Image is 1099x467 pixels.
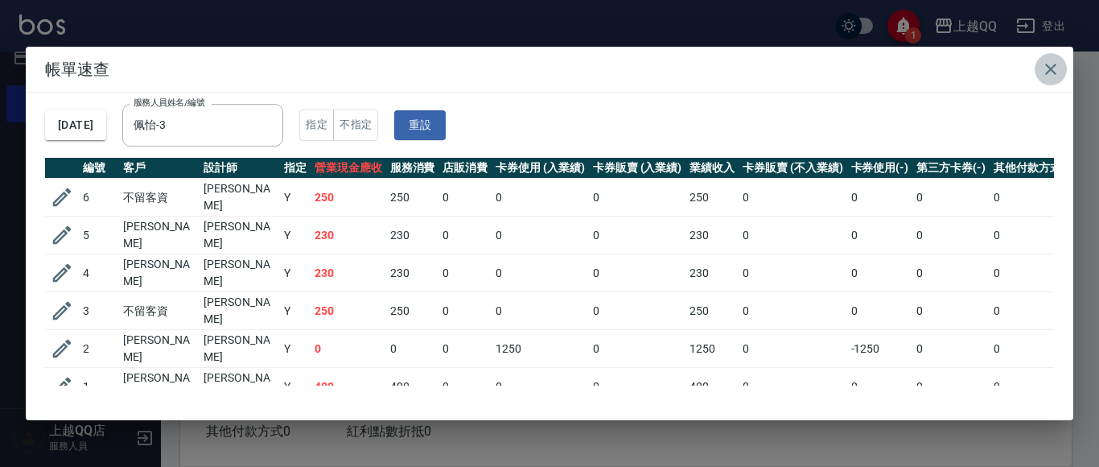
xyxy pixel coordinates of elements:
td: 0 [990,179,1078,217]
td: 0 [739,254,846,292]
td: 0 [847,179,913,217]
td: 0 [847,292,913,330]
td: 0 [438,179,492,217]
td: 1 [79,368,119,406]
td: 0 [912,217,990,254]
td: 0 [589,330,686,368]
td: 0 [739,217,846,254]
td: 250 [386,292,439,330]
td: 250 [311,292,386,330]
th: 業績收入 [685,158,739,179]
th: 指定 [280,158,311,179]
button: 不指定 [333,110,378,141]
th: 設計師 [200,158,280,179]
td: Y [280,217,311,254]
td: 0 [492,217,589,254]
td: 0 [912,368,990,406]
th: 客戶 [119,158,200,179]
td: 不留客資 [119,292,200,330]
td: 400 [386,368,439,406]
td: 0 [912,179,990,217]
td: 0 [589,217,686,254]
td: 250 [685,292,739,330]
td: 0 [739,330,846,368]
td: 230 [311,217,386,254]
td: [PERSON_NAME] [119,368,200,406]
td: 0 [990,368,1078,406]
td: 0 [386,330,439,368]
td: [PERSON_NAME] [200,292,280,330]
button: 重設 [394,110,446,140]
td: 230 [685,254,739,292]
td: 0 [912,292,990,330]
td: 5 [79,217,119,254]
th: 其他付款方式(-) [990,158,1078,179]
td: 1250 [685,330,739,368]
td: 230 [685,217,739,254]
td: 0 [739,292,846,330]
button: [DATE] [45,110,106,140]
td: [PERSON_NAME] [200,217,280,254]
td: 0 [847,368,913,406]
td: 400 [311,368,386,406]
td: 250 [311,179,386,217]
th: 編號 [79,158,119,179]
td: 400 [685,368,739,406]
td: Y [280,368,311,406]
td: 0 [589,179,686,217]
td: 230 [311,254,386,292]
td: 230 [386,217,439,254]
td: 0 [990,217,1078,254]
td: Y [280,179,311,217]
td: 0 [589,254,686,292]
td: 0 [492,254,589,292]
button: 指定 [299,110,334,141]
td: [PERSON_NAME] [200,368,280,406]
td: 0 [739,179,846,217]
label: 服務人員姓名/編號 [134,97,204,109]
td: [PERSON_NAME] [119,330,200,368]
td: [PERSON_NAME] [119,217,200,254]
td: Y [280,292,311,330]
td: 0 [990,292,1078,330]
td: 0 [438,330,492,368]
td: 0 [589,368,686,406]
td: 0 [847,217,913,254]
td: 3 [79,292,119,330]
td: 4 [79,254,119,292]
th: 服務消費 [386,158,439,179]
td: 0 [492,368,589,406]
td: 0 [438,292,492,330]
td: [PERSON_NAME] [200,179,280,217]
td: 0 [492,292,589,330]
td: Y [280,254,311,292]
td: 6 [79,179,119,217]
td: 230 [386,254,439,292]
td: 1250 [492,330,589,368]
td: 0 [311,330,386,368]
td: [PERSON_NAME] [200,330,280,368]
td: 0 [438,254,492,292]
th: 營業現金應收 [311,158,386,179]
th: 店販消費 [438,158,492,179]
th: 卡券販賣 (不入業績) [739,158,846,179]
td: 250 [685,179,739,217]
td: 0 [739,368,846,406]
td: [PERSON_NAME] [200,254,280,292]
h2: 帳單速查 [26,47,1073,92]
td: 0 [438,217,492,254]
td: 250 [386,179,439,217]
td: 0 [589,292,686,330]
td: 0 [990,330,1078,368]
th: 第三方卡券(-) [912,158,990,179]
td: [PERSON_NAME] [119,254,200,292]
td: 0 [990,254,1078,292]
td: 0 [492,179,589,217]
td: -1250 [847,330,913,368]
th: 卡券使用 (入業績) [492,158,589,179]
td: 0 [912,330,990,368]
td: Y [280,330,311,368]
td: 0 [847,254,913,292]
td: 不留客資 [119,179,200,217]
td: 0 [438,368,492,406]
